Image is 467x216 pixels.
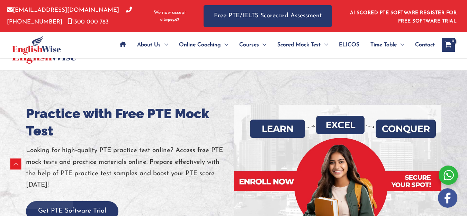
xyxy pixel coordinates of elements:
[173,33,234,57] a: Online CoachingMenu Toggle
[161,33,168,57] span: Menu Toggle
[410,33,435,57] a: Contact
[137,33,161,57] span: About Us
[204,5,332,27] a: Free PTE/IELTS Scorecard Assessment
[397,33,404,57] span: Menu Toggle
[154,9,186,16] span: We now accept
[160,18,179,22] img: Afterpay-Logo
[438,188,457,208] img: white-facebook.png
[12,36,61,55] img: cropped-ew-logo
[114,33,435,57] nav: Site Navigation: Main Menu
[346,5,460,27] aside: Header Widget 1
[415,33,435,57] span: Contact
[179,33,221,57] span: Online Coaching
[26,145,234,191] p: Looking for high-quality PTE practice test online? Access free PTE mock tests and practice materi...
[350,10,457,24] a: AI SCORED PTE SOFTWARE REGISTER FOR FREE SOFTWARE TRIAL
[259,33,266,57] span: Menu Toggle
[442,38,455,52] a: View Shopping Cart, empty
[277,33,321,57] span: Scored Mock Test
[365,33,410,57] a: Time TableMenu Toggle
[7,7,119,13] a: [EMAIL_ADDRESS][DOMAIN_NAME]
[272,33,333,57] a: Scored Mock TestMenu Toggle
[26,105,234,140] h1: Practice with Free PTE Mock Test
[234,33,272,57] a: CoursesMenu Toggle
[7,7,132,25] a: [PHONE_NUMBER]
[321,33,328,57] span: Menu Toggle
[333,33,365,57] a: ELICOS
[26,208,118,214] a: Get PTE Software Trial
[221,33,228,57] span: Menu Toggle
[370,33,397,57] span: Time Table
[68,19,109,25] a: 1300 000 783
[339,33,359,57] span: ELICOS
[132,33,173,57] a: About UsMenu Toggle
[239,33,259,57] span: Courses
